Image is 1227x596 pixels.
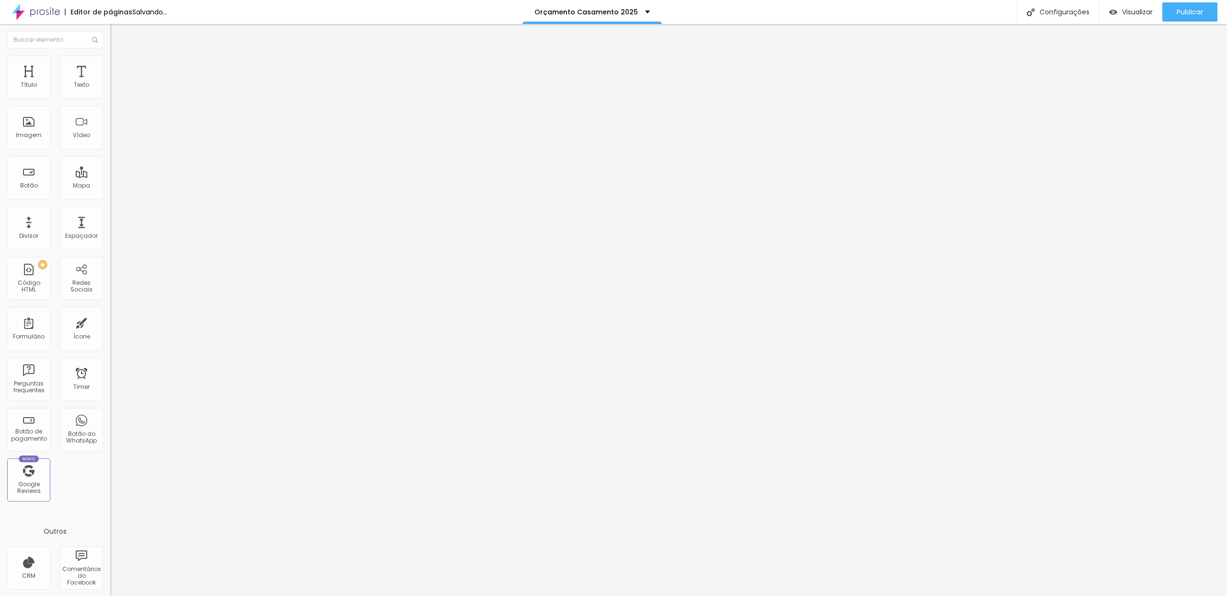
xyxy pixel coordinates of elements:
div: Texto [74,82,89,88]
div: CRM [22,573,35,579]
div: Google Reviews [10,481,47,495]
div: Espaçador [65,233,98,239]
div: Salvando... [132,9,167,15]
div: Ícone [73,333,90,340]
div: Editor de páginas [65,9,132,15]
div: Perguntas frequentes [10,380,47,394]
div: Botão do WhatsApp [62,431,100,444]
p: Orçamento Casamento 2025 [534,9,638,15]
div: Divisor [19,233,38,239]
div: Comentários do Facebook [62,566,100,586]
button: Publicar [1162,2,1217,22]
button: Visualizar [1100,2,1162,22]
div: Código HTML [10,280,47,293]
div: Imagem [16,132,42,139]
span: Publicar [1177,8,1203,16]
div: Redes Sociais [62,280,100,293]
div: Timer [73,384,90,390]
input: Buscar elemento [7,31,103,48]
img: Icone [1027,8,1035,16]
div: Novo [19,456,39,462]
iframe: Editor [110,24,1227,596]
div: Título [21,82,37,88]
img: Icone [92,37,98,43]
span: Visualizar [1122,8,1153,16]
div: Formulário [13,333,45,340]
div: Mapa [73,182,90,189]
div: Vídeo [73,132,90,139]
img: view-1.svg [1109,8,1117,16]
div: Botão de pagamento [10,428,47,442]
div: Botão [20,182,38,189]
